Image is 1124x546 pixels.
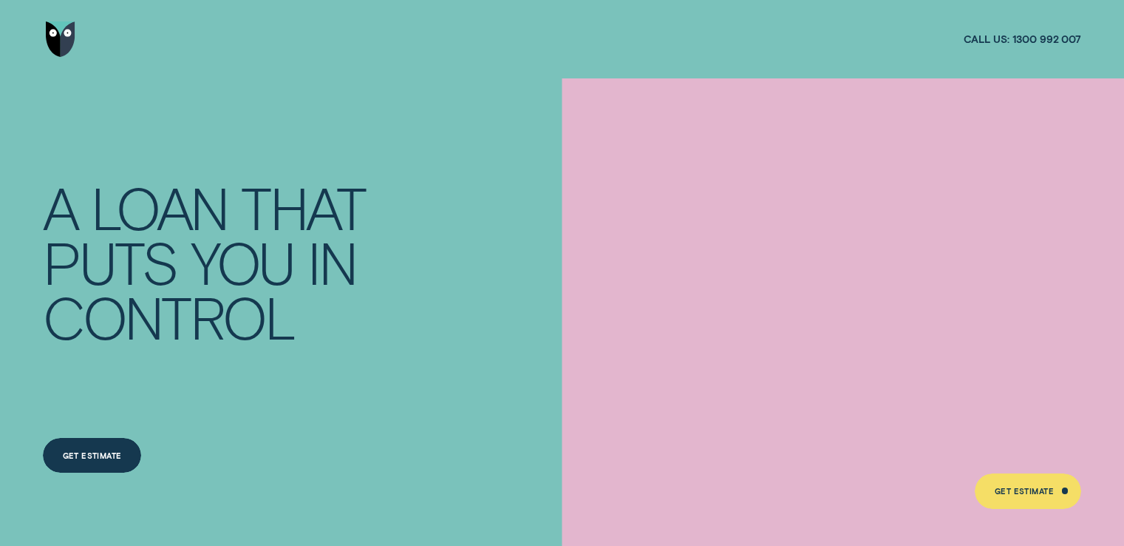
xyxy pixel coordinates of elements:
a: Call us:1300 992 007 [964,33,1081,46]
a: Get Estimate [43,438,141,473]
img: Wisr [46,21,75,57]
span: 1300 992 007 [1012,33,1081,46]
a: Get Estimate [975,473,1080,509]
span: Call us: [964,33,1009,46]
h4: A LOAN THAT PUTS YOU IN CONTROL [43,180,381,343]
